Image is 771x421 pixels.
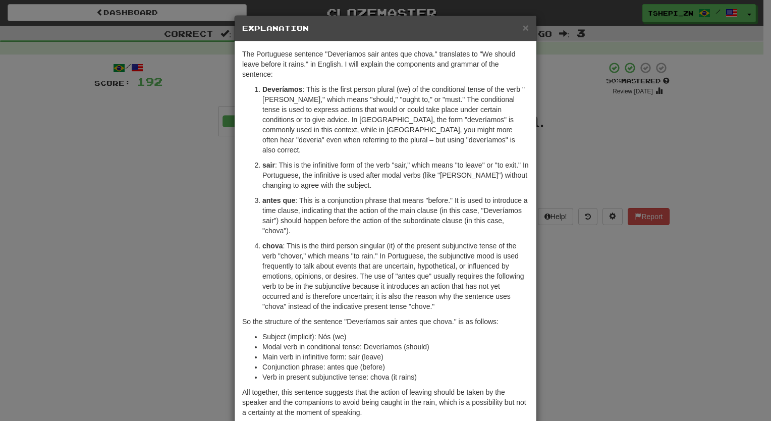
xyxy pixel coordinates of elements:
[262,241,529,311] p: : This is the third person singular (it) of the present subjunctive tense of the verb "chover," w...
[262,342,529,352] li: Modal verb in conditional tense: Deveríamos (should)
[262,242,283,250] strong: chova
[262,85,302,93] strong: Deveríamos
[242,49,529,79] p: The Portuguese sentence "Deveríamos sair antes que chova." translates to "We should leave before ...
[523,22,529,33] button: Close
[262,161,275,169] strong: sair
[242,23,529,33] h5: Explanation
[242,387,529,417] p: All together, this sentence suggests that the action of leaving should be taken by the speaker an...
[262,196,295,204] strong: antes que
[262,195,529,236] p: : This is a conjunction phrase that means "before." It is used to introduce a time clause, indica...
[242,317,529,327] p: So the structure of the sentence "Deveríamos sair antes que chova." is as follows:
[262,362,529,372] li: Conjunction phrase: antes que (before)
[262,352,529,362] li: Main verb in infinitive form: sair (leave)
[262,160,529,190] p: : This is the infinitive form of the verb "sair," which means "to leave" or "to exit." In Portugu...
[523,22,529,33] span: ×
[262,372,529,382] li: Verb in present subjunctive tense: chova (it rains)
[262,332,529,342] li: Subject (implicit): Nós (we)
[262,84,529,155] p: : This is the first person plural (we) of the conditional tense of the verb "[PERSON_NAME]," whic...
